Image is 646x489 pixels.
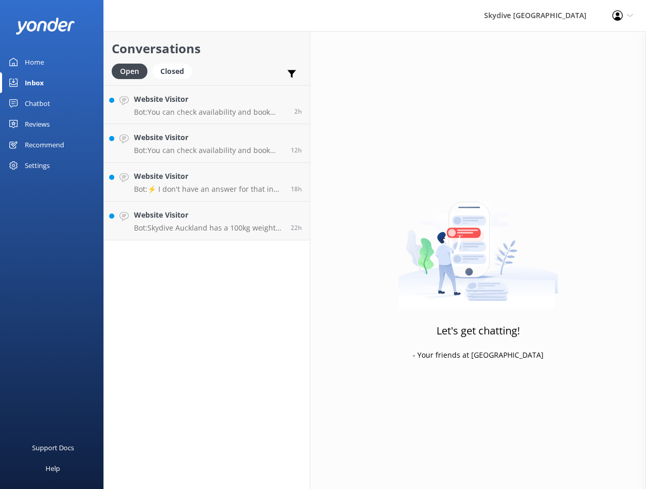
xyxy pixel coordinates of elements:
[32,437,74,458] div: Support Docs
[112,65,153,77] a: Open
[25,52,44,72] div: Home
[134,185,283,194] p: Bot: ⚡ I don't have an answer for that in my knowledge base. Please try and rephrase your questio...
[25,114,50,134] div: Reviews
[294,107,302,116] span: Sep 27 2025 12:45pm (UTC +12:00) Pacific/Auckland
[104,124,310,163] a: Website VisitorBot:You can check availability and book your skydiving experience on our website b...
[112,39,302,58] h2: Conversations
[112,64,147,79] div: Open
[16,18,75,35] img: yonder-white-logo.png
[104,202,310,240] a: Website VisitorBot:Skydive Auckland has a 100kg weight restriction for tandem skydiving. However,...
[25,72,44,93] div: Inbox
[291,146,302,155] span: Sep 27 2025 02:38am (UTC +12:00) Pacific/Auckland
[437,323,520,339] h3: Let's get chatting!
[134,132,283,143] h4: Website Visitor
[25,93,50,114] div: Chatbot
[153,65,197,77] a: Closed
[134,146,283,155] p: Bot: You can check availability and book your skydiving experience on our website by clicking 'Bo...
[134,94,287,105] h4: Website Visitor
[46,458,60,479] div: Help
[134,209,283,221] h4: Website Visitor
[25,155,50,176] div: Settings
[153,64,192,79] div: Closed
[134,108,287,117] p: Bot: You can check availability and book your skydiving experience on our website by clicking 'Bo...
[104,163,310,202] a: Website VisitorBot:⚡ I don't have an answer for that in my knowledge base. Please try and rephras...
[291,223,302,232] span: Sep 26 2025 04:29pm (UTC +12:00) Pacific/Auckland
[398,180,558,309] img: artwork of a man stealing a conversation from at giant smartphone
[134,223,283,233] p: Bot: Skydive Auckland has a 100kg weight restriction for tandem skydiving. However, it may be pos...
[291,185,302,193] span: Sep 26 2025 08:42pm (UTC +12:00) Pacific/Auckland
[25,134,64,155] div: Recommend
[104,85,310,124] a: Website VisitorBot:You can check availability and book your skydiving experience on our website b...
[134,171,283,182] h4: Website Visitor
[413,349,544,361] p: - Your friends at [GEOGRAPHIC_DATA]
